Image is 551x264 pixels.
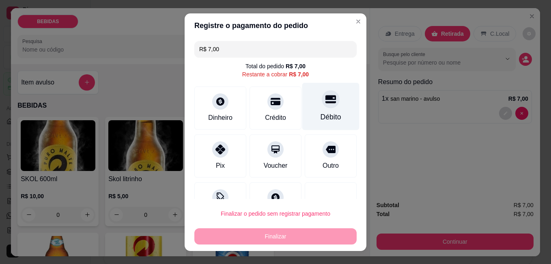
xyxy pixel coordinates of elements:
[286,62,306,70] div: R$ 7,00
[323,161,339,171] div: Outro
[199,41,352,57] input: Ex.: hambúrguer de cordeiro
[321,112,341,122] div: Débito
[185,13,366,38] header: Registre o pagamento do pedido
[194,206,357,222] button: Finalizar o pedido sem registrar pagamento
[245,62,306,70] div: Total do pedido
[208,113,232,123] div: Dinheiro
[289,70,309,78] div: R$ 7,00
[264,161,288,171] div: Voucher
[242,70,309,78] div: Restante a cobrar
[265,113,286,123] div: Crédito
[216,161,225,171] div: Pix
[352,15,365,28] button: Close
